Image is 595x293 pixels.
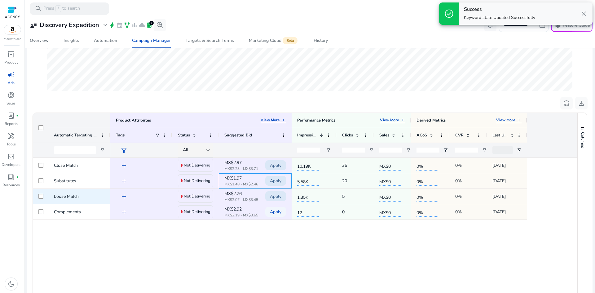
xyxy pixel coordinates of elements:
[16,114,19,117] span: fiber_manual_record
[7,153,15,160] span: code_blocks
[297,206,319,217] span: 12
[120,208,128,216] span: add
[54,178,76,184] span: Substitutes
[54,193,79,199] span: Loose Match
[406,148,411,153] button: Open Filter Menu
[7,100,15,106] p: Sales
[184,163,210,168] h4: Not Delivering
[4,25,21,34] img: amazon.svg
[270,190,281,203] span: Apply
[297,160,319,171] span: 10.19K
[146,22,152,28] span: lab_profile
[380,118,399,122] p: View More
[416,118,446,123] div: Derived Metrics
[156,21,164,29] span: search_insights
[120,162,128,169] span: add
[7,91,15,99] span: donut_small
[7,51,15,58] span: inventory_2
[578,100,585,107] span: download
[270,206,281,218] span: Apply
[117,22,123,28] span: event
[496,118,515,122] p: View More
[283,37,297,44] span: Beta
[379,175,401,186] span: MX$0
[4,37,21,42] p: Marketplace
[224,167,255,171] p: MX$2.23 - MX$3.71
[7,71,15,78] span: campaign
[4,60,18,65] p: Product
[492,178,506,184] span: [DATE]
[265,176,286,186] button: Apply
[416,191,438,202] span: 0%
[580,10,588,17] span: close
[154,19,166,31] button: search_insights
[464,15,535,21] p: Keyword state Updated Successfully
[455,162,462,168] span: 0%
[560,97,573,109] button: reset_settings
[109,22,115,28] span: bolt
[281,118,286,122] span: keyboard_arrow_right
[40,21,99,29] h3: Discovery Expedition
[7,132,15,140] span: handyman
[297,175,319,186] span: 5.58K
[2,162,20,167] p: Developers
[265,207,286,217] button: Apply
[224,192,255,196] p: MX$2.76
[124,22,130,28] span: family_history
[326,148,331,153] button: Open Filter Menu
[30,21,37,29] span: user_attributes
[120,147,128,154] span: filter_alt
[16,176,19,178] span: fiber_manual_record
[297,132,317,138] span: Impressions
[54,132,98,138] span: Automatic Targeting Groups
[30,38,49,43] div: Overview
[7,112,15,119] span: lab_profile
[224,132,252,138] span: Suggested Bid
[5,14,20,20] p: AGENCY
[249,38,299,43] div: Marketing Cloud
[54,162,78,168] span: Close Match
[342,206,345,218] p: 0
[416,206,438,217] span: 0%
[94,38,117,43] div: Automation
[261,118,280,122] p: View More
[379,160,401,171] span: MX$0
[120,193,128,200] span: add
[8,80,15,86] p: Ads
[184,179,210,184] h4: Not Delivering
[224,198,255,202] p: MX$2.07 - MX$3.45
[149,21,154,25] div: 1
[7,173,15,181] span: book_4
[416,132,427,138] span: ACoS
[186,38,234,43] div: Targets & Search Terms
[379,206,401,217] span: MX$0
[270,159,281,172] span: Apply
[270,175,281,187] span: Apply
[492,132,508,138] span: Last Updated At
[7,141,16,147] p: Tools
[132,38,171,43] div: Campaign Manager
[455,132,464,138] span: CVR
[342,132,353,138] span: Clicks
[43,5,80,12] p: Press to search
[224,207,255,211] p: MX$2.92
[120,177,128,185] span: add
[492,162,506,168] span: [DATE]
[2,182,20,188] p: Resources
[400,118,405,122] span: keyboard_arrow_right
[224,182,255,186] p: MX$1.48 - MX$2.46
[554,21,562,29] span: school
[224,176,255,180] p: MX$1.97
[116,118,151,123] div: Product Attributes
[184,210,210,215] h4: Not Delivering
[416,160,438,171] span: 0%
[64,38,79,43] div: Insights
[455,209,462,215] span: 0%
[35,5,42,12] span: search
[575,97,588,109] button: download
[314,38,328,43] div: History
[416,175,438,186] span: 0%
[100,148,105,153] button: Open Filter Menu
[297,191,319,202] span: 1.35K
[455,193,462,199] span: 0%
